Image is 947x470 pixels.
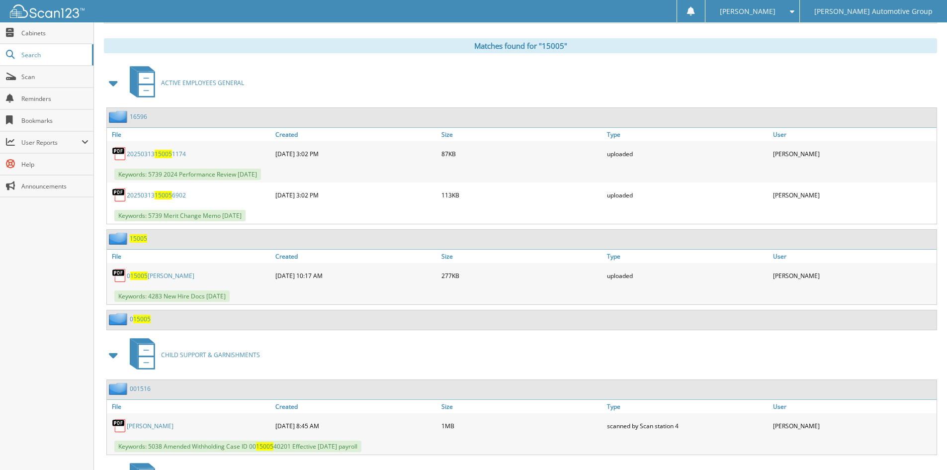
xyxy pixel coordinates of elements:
[897,422,947,470] iframe: Chat Widget
[130,315,151,323] a: 015005
[130,112,147,121] a: 16596
[114,441,361,452] span: Keywords: 5038 Amended Withholding Case ID 00 40201 Effective [DATE] payroll
[439,185,605,205] div: 113KB
[112,146,127,161] img: PDF.png
[127,272,194,280] a: 015005[PERSON_NAME]
[771,185,937,205] div: [PERSON_NAME]
[155,150,172,158] span: 15005
[604,250,771,263] a: Type
[130,384,151,393] a: 001516
[604,266,771,285] div: uploaded
[107,250,273,263] a: File
[109,110,130,123] img: folder2.png
[127,150,186,158] a: 20250313150051174
[439,400,605,413] a: Size
[273,400,439,413] a: Created
[604,128,771,141] a: Type
[439,250,605,263] a: Size
[161,79,244,87] span: ACTIVE EMPLOYEES GENERAL
[439,144,605,164] div: 87KB
[771,250,937,263] a: User
[161,351,260,359] span: CHILD SUPPORT & GARNISHMENTS
[21,116,88,125] span: Bookmarks
[10,4,85,18] img: scan123-logo-white.svg
[604,144,771,164] div: uploaded
[439,266,605,285] div: 277KB
[127,191,186,199] a: 20250313150056902
[112,188,127,202] img: PDF.png
[814,8,933,14] span: [PERSON_NAME] Automotive Group
[256,442,273,451] span: 15005
[439,128,605,141] a: Size
[439,416,605,436] div: 1MB
[771,266,937,285] div: [PERSON_NAME]
[124,335,260,375] a: CHILD SUPPORT & GARNISHMENTS
[771,144,937,164] div: [PERSON_NAME]
[127,422,173,430] a: [PERSON_NAME]
[130,272,148,280] span: 15005
[109,232,130,245] img: folder2.png
[133,315,151,323] span: 15005
[771,416,937,436] div: [PERSON_NAME]
[21,51,87,59] span: Search
[112,418,127,433] img: PDF.png
[273,128,439,141] a: Created
[109,382,130,395] img: folder2.png
[21,138,82,147] span: User Reports
[21,29,88,37] span: Cabinets
[720,8,775,14] span: [PERSON_NAME]
[21,182,88,190] span: Announcements
[273,266,439,285] div: [DATE] 10:17 AM
[604,185,771,205] div: uploaded
[112,268,127,283] img: PDF.png
[114,210,246,221] span: Keywords: 5739 Merit Change Memo [DATE]
[107,400,273,413] a: File
[21,94,88,103] span: Reminders
[155,191,172,199] span: 15005
[771,128,937,141] a: User
[273,144,439,164] div: [DATE] 3:02 PM
[21,73,88,81] span: Scan
[273,416,439,436] div: [DATE] 8:45 AM
[109,313,130,325] img: folder2.png
[273,250,439,263] a: Created
[604,400,771,413] a: Type
[771,400,937,413] a: User
[114,290,230,302] span: Keywords: 4283 New Hire Docs [DATE]
[21,160,88,169] span: Help
[130,234,147,243] a: 15005
[604,416,771,436] div: scanned by Scan station 4
[104,38,937,53] div: Matches found for "15005"
[107,128,273,141] a: File
[273,185,439,205] div: [DATE] 3:02 PM
[124,63,244,102] a: ACTIVE EMPLOYEES GENERAL
[114,169,261,180] span: Keywords: 5739 2024 Performance Review [DATE]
